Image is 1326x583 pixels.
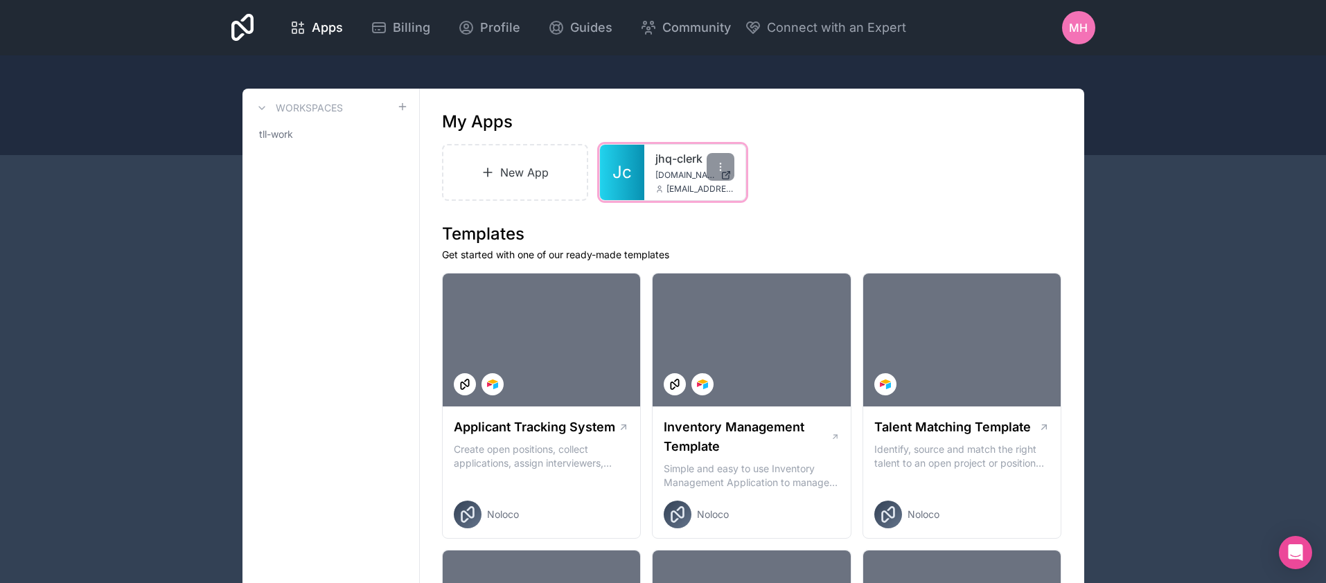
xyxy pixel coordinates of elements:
a: Apps [279,12,354,43]
a: New App [442,144,589,201]
img: Airtable Logo [880,379,891,390]
span: [EMAIL_ADDRESS][DOMAIN_NAME] [666,183,734,195]
span: Billing [393,18,430,37]
div: Open Intercom Messenger [1279,536,1312,569]
h1: My Apps [442,111,513,133]
img: Airtable Logo [487,379,498,390]
span: tll-work [259,127,293,141]
p: Create open positions, collect applications, assign interviewers, centralise candidate feedback a... [454,442,630,470]
a: Profile [447,12,531,43]
span: Guides [570,18,612,37]
a: [DOMAIN_NAME] [655,170,734,181]
h1: Applicant Tracking System [454,418,615,437]
span: Noloco [697,508,729,521]
a: Guides [537,12,624,43]
a: Jc [600,145,644,200]
button: Connect with an Expert [745,18,906,37]
img: Airtable Logo [697,379,708,390]
a: Billing [360,12,441,43]
p: Simple and easy to use Inventory Management Application to manage your stock, orders and Manufact... [664,462,840,490]
a: tll-work [254,122,408,147]
p: Identify, source and match the right talent to an open project or position with our Talent Matchi... [874,442,1050,470]
span: Noloco [908,508,939,521]
span: Jc [612,161,632,183]
span: Connect with an Expert [767,18,906,37]
h1: Inventory Management Template [664,418,830,456]
h3: Workspaces [276,101,343,115]
span: [DOMAIN_NAME] [655,170,715,181]
p: Get started with one of our ready-made templates [442,248,1062,262]
span: Apps [312,18,343,37]
a: Workspaces [254,100,343,116]
a: Community [629,12,742,43]
span: Profile [480,18,520,37]
span: MH [1069,19,1088,36]
span: Community [662,18,731,37]
span: Noloco [487,508,519,521]
h1: Talent Matching Template [874,418,1031,437]
a: jhq-clerk [655,150,734,167]
h1: Templates [442,223,1062,245]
